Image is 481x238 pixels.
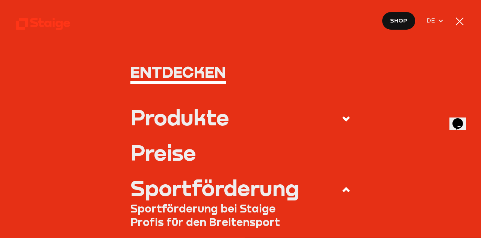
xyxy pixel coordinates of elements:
span: Shop [390,16,407,25]
span: DE [427,16,438,25]
a: Shop [382,12,416,30]
iframe: chat widget [449,108,473,130]
div: Produkte [130,107,229,128]
a: Profis für den Breitensport [130,215,351,229]
a: Sportförderung bei Staige [130,202,351,215]
a: Preise [130,142,351,163]
div: Sportförderung [130,177,299,199]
